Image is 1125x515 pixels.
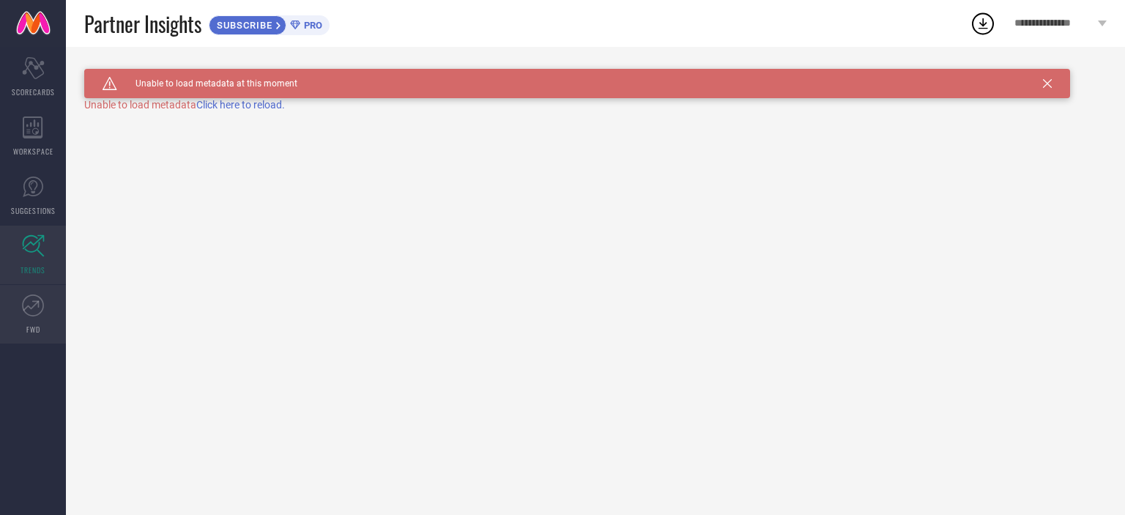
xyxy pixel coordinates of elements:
[196,99,285,111] span: Click here to reload.
[84,69,127,81] h1: TRENDS
[84,9,201,39] span: Partner Insights
[970,10,996,37] div: Open download list
[84,99,1107,111] div: Unable to load metadata
[13,146,53,157] span: WORKSPACE
[300,20,322,31] span: PRO
[209,12,330,35] a: SUBSCRIBEPRO
[209,20,276,31] span: SUBSCRIBE
[11,205,56,216] span: SUGGESTIONS
[12,86,55,97] span: SCORECARDS
[117,78,297,89] span: Unable to load metadata at this moment
[21,264,45,275] span: TRENDS
[26,324,40,335] span: FWD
